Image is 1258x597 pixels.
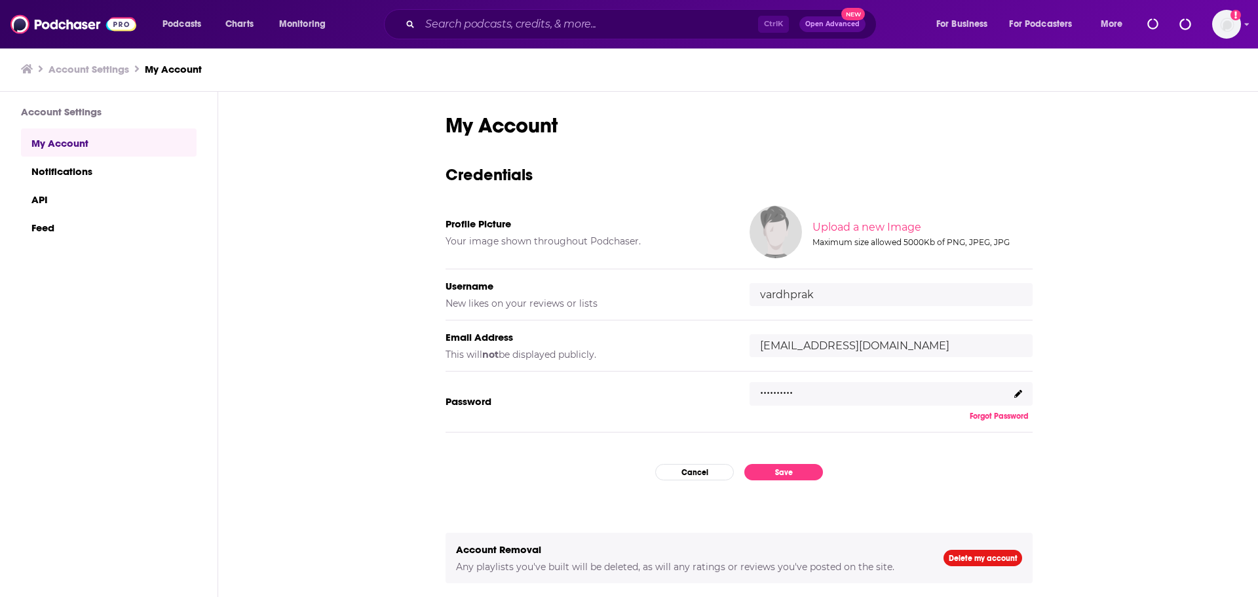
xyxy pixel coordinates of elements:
[225,15,254,33] span: Charts
[482,349,499,360] b: not
[1212,10,1241,39] span: Logged in as vardhprak
[446,280,729,292] h5: Username
[966,411,1033,421] button: Forgot Password
[446,235,729,247] h5: Your image shown throughout Podchaser.
[1009,15,1072,33] span: For Podcasters
[446,298,729,309] h5: New likes on your reviews or lists
[21,106,197,118] h3: Account Settings
[805,21,860,28] span: Open Advanced
[420,14,758,35] input: Search podcasts, credits, & more...
[760,379,793,398] p: ..........
[446,331,729,343] h5: Email Address
[446,395,729,408] h5: Password
[927,14,1004,35] button: open menu
[1092,14,1139,35] button: open menu
[279,15,326,33] span: Monitoring
[446,164,1033,185] h3: Credentials
[758,16,789,33] span: Ctrl K
[396,9,889,39] div: Search podcasts, credits, & more...
[1212,10,1241,39] button: Show profile menu
[655,464,734,480] button: Cancel
[21,157,197,185] a: Notifications
[446,218,729,230] h5: Profile Picture
[744,464,823,480] button: Save
[943,550,1022,566] a: Delete my account
[750,206,802,258] img: Your profile image
[145,63,202,75] a: My Account
[153,14,218,35] button: open menu
[10,12,136,37] img: Podchaser - Follow, Share and Rate Podcasts
[48,63,129,75] a: Account Settings
[21,185,197,213] a: API
[750,334,1033,357] input: email
[1101,15,1123,33] span: More
[270,14,343,35] button: open menu
[750,283,1033,306] input: username
[446,349,729,360] h5: This will be displayed publicly.
[446,113,1033,138] h1: My Account
[456,543,923,556] h5: Account Removal
[21,128,197,157] a: My Account
[841,8,865,20] span: New
[1212,10,1241,39] img: User Profile
[456,561,923,573] h5: Any playlists you've built will be deleted, as will any ratings or reviews you've posted on the s...
[21,213,197,241] a: Feed
[1230,10,1241,20] svg: Add a profile image
[162,15,201,33] span: Podcasts
[799,16,866,32] button: Open AdvancedNew
[936,15,988,33] span: For Business
[1001,14,1092,35] button: open menu
[812,237,1030,247] div: Maximum size allowed 5000Kb of PNG, JPEG, JPG
[217,14,261,35] a: Charts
